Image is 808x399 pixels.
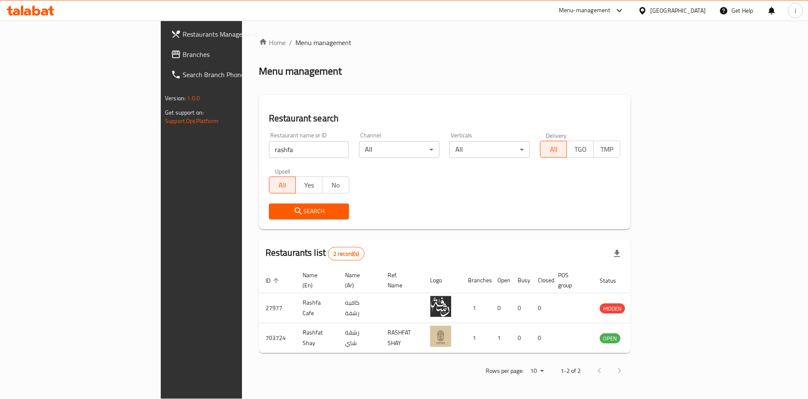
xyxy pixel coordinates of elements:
[322,177,349,193] button: No
[491,293,511,323] td: 0
[511,293,531,323] td: 0
[328,250,364,258] span: 2 record(s)
[600,276,627,286] span: Status
[165,115,218,126] a: Support.OpsPlatform
[607,244,627,264] div: Export file
[295,177,322,193] button: Yes
[544,143,563,155] span: All
[187,93,200,104] span: 1.0.0
[269,141,349,158] input: Search for restaurant name or ID..
[381,323,423,353] td: RASHFAT SHAY
[266,246,364,260] h2: Restaurants list
[269,112,620,125] h2: Restaurant search
[540,141,567,158] button: All
[295,37,351,48] span: Menu management
[566,141,593,158] button: TGO
[486,366,524,376] p: Rows per page:
[491,268,511,293] th: Open
[650,6,706,15] div: [GEOGRAPHIC_DATA]
[165,107,204,118] span: Get support on:
[275,168,290,174] label: Upsell
[183,70,289,80] span: Search Branch Phone
[430,326,451,347] img: Rashfat Shay
[531,268,551,293] th: Closed
[597,143,617,155] span: TMP
[561,366,581,376] p: 1-2 of 2
[461,268,491,293] th: Branches
[165,93,186,104] span: Version:
[269,177,296,193] button: All
[259,64,342,78] h2: Menu management
[276,206,343,217] span: Search
[491,323,511,353] td: 1
[296,293,338,323] td: Rashfa Cafe
[600,303,625,313] div: HIDDEN
[559,5,611,16] div: Menu-management
[328,247,364,260] div: Total records count
[269,204,349,219] button: Search
[164,24,296,44] a: Restaurants Management
[338,293,381,323] td: كافيه رشفة
[296,323,338,353] td: Rashfat Shay
[259,37,630,48] nav: breadcrumb
[531,293,551,323] td: 0
[461,293,491,323] td: 1
[511,323,531,353] td: 0
[338,323,381,353] td: رشفة شاي
[388,270,413,290] span: Ref. Name
[345,270,371,290] span: Name (Ar)
[164,64,296,85] a: Search Branch Phone
[546,132,567,138] label: Delivery
[326,179,346,191] span: No
[299,179,319,191] span: Yes
[303,270,328,290] span: Name (En)
[593,141,620,158] button: TMP
[600,304,625,313] span: HIDDEN
[183,49,289,59] span: Branches
[164,44,296,64] a: Branches
[183,29,289,39] span: Restaurants Management
[570,143,590,155] span: TGO
[430,296,451,317] img: Rashfa Cafe
[461,323,491,353] td: 1
[266,276,282,286] span: ID
[511,268,531,293] th: Busy
[600,334,620,343] span: OPEN
[795,6,796,15] span: J
[259,268,666,353] table: enhanced table
[359,141,439,158] div: All
[273,179,292,191] span: All
[423,268,461,293] th: Logo
[449,141,530,158] div: All
[531,323,551,353] td: 0
[527,365,547,378] div: Rows per page:
[558,270,583,290] span: POS group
